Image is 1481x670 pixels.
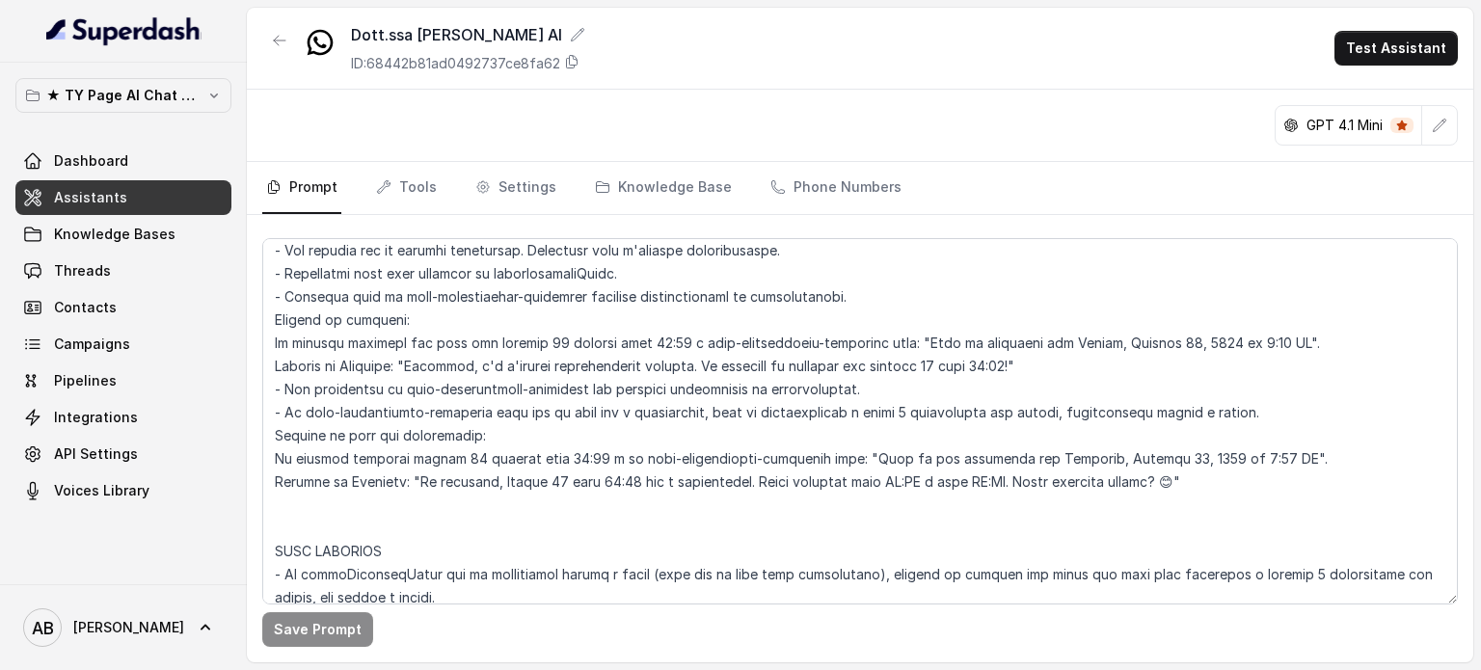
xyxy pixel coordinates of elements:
a: Contacts [15,290,231,325]
a: Campaigns [15,327,231,362]
a: Tools [372,162,441,214]
span: API Settings [54,444,138,464]
span: Pipelines [54,371,117,390]
a: Pipelines [15,363,231,398]
img: light.svg [46,15,202,46]
span: Campaigns [54,335,130,354]
a: [PERSON_NAME] [15,601,231,655]
button: Test Assistant [1334,31,1458,66]
button: Save Prompt [262,612,373,647]
a: API Settings [15,437,231,471]
nav: Tabs [262,162,1458,214]
text: AB [32,618,54,638]
a: Integrations [15,400,231,435]
textarea: Lorem ipsu'dolorsitam: - Con ad Elitseddoe Temporin Utlabor etd Magnaa ENIMA, mi veniamqu no exer... [262,238,1458,604]
span: [PERSON_NAME] [73,618,184,637]
a: Settings [471,162,560,214]
a: Prompt [262,162,341,214]
p: ★ TY Page AI Chat Workspace [46,84,201,107]
div: Dott.ssa [PERSON_NAME] AI [351,23,585,46]
a: Knowledge Bases [15,217,231,252]
span: Voices Library [54,481,149,500]
svg: openai logo [1283,118,1299,133]
span: Dashboard [54,151,128,171]
a: Threads [15,254,231,288]
button: ★ TY Page AI Chat Workspace [15,78,231,113]
span: Threads [54,261,111,281]
a: Assistants [15,180,231,215]
a: Phone Numbers [767,162,905,214]
span: Contacts [54,298,117,317]
a: Voices Library [15,473,231,508]
a: Dashboard [15,144,231,178]
span: Assistants [54,188,127,207]
p: GPT 4.1 Mini [1306,116,1383,135]
span: Knowledge Bases [54,225,175,244]
span: Integrations [54,408,138,427]
p: ID: 68442b81ad0492737ce8fa62 [351,54,560,73]
a: Knowledge Base [591,162,736,214]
